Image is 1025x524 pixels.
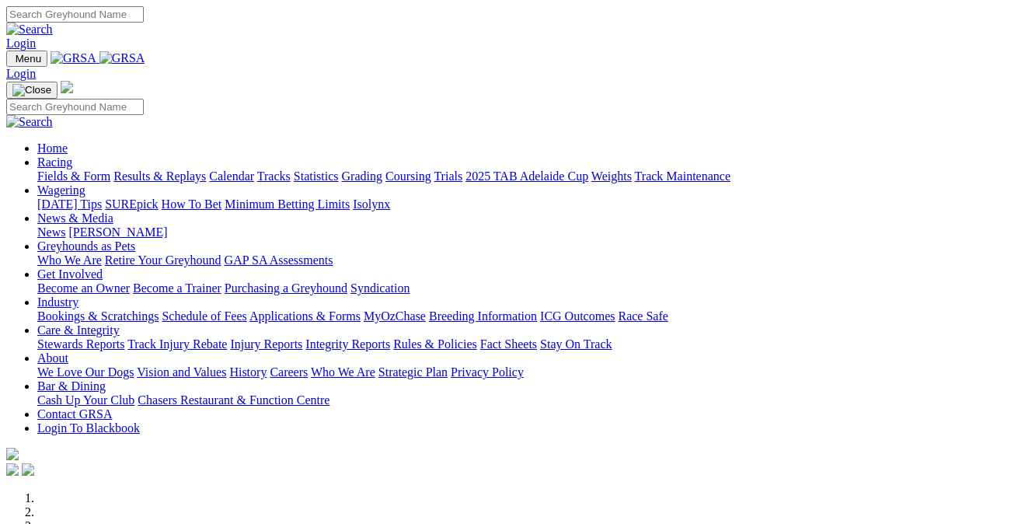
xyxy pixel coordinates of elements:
[6,115,53,129] img: Search
[37,309,159,323] a: Bookings & Scratchings
[225,253,333,267] a: GAP SA Assessments
[635,169,730,183] a: Track Maintenance
[37,197,1019,211] div: Wagering
[51,51,96,65] img: GRSA
[162,309,246,323] a: Schedule of Fees
[6,99,144,115] input: Search
[393,337,477,351] a: Rules & Policies
[591,169,632,183] a: Weights
[137,365,226,379] a: Vision and Values
[311,365,375,379] a: Who We Are
[294,169,339,183] a: Statistics
[434,169,462,183] a: Trials
[6,448,19,460] img: logo-grsa-white.png
[480,337,537,351] a: Fact Sheets
[113,169,206,183] a: Results & Replays
[37,155,72,169] a: Racing
[342,169,382,183] a: Grading
[37,365,1019,379] div: About
[6,463,19,476] img: facebook.svg
[16,53,41,65] span: Menu
[105,197,158,211] a: SUREpick
[162,197,222,211] a: How To Bet
[6,51,47,67] button: Toggle navigation
[37,407,112,421] a: Contact GRSA
[540,337,612,351] a: Stay On Track
[37,393,134,407] a: Cash Up Your Club
[229,365,267,379] a: History
[209,169,254,183] a: Calendar
[37,281,1019,295] div: Get Involved
[37,365,134,379] a: We Love Our Dogs
[37,183,85,197] a: Wagering
[61,81,73,93] img: logo-grsa-white.png
[37,295,78,309] a: Industry
[22,463,34,476] img: twitter.svg
[6,6,144,23] input: Search
[225,197,350,211] a: Minimum Betting Limits
[353,197,390,211] a: Isolynx
[230,337,302,351] a: Injury Reports
[249,309,361,323] a: Applications & Forms
[37,309,1019,323] div: Industry
[127,337,227,351] a: Track Injury Rebate
[68,225,167,239] a: [PERSON_NAME]
[37,225,65,239] a: News
[540,309,615,323] a: ICG Outcomes
[37,393,1019,407] div: Bar & Dining
[225,281,347,295] a: Purchasing a Greyhound
[138,393,329,407] a: Chasers Restaurant & Function Centre
[37,211,113,225] a: News & Media
[618,309,668,323] a: Race Safe
[6,67,36,80] a: Login
[385,169,431,183] a: Coursing
[37,323,120,337] a: Care & Integrity
[37,267,103,281] a: Get Involved
[6,23,53,37] img: Search
[270,365,308,379] a: Careers
[257,169,291,183] a: Tracks
[465,169,588,183] a: 2025 TAB Adelaide Cup
[37,225,1019,239] div: News & Media
[6,37,36,50] a: Login
[37,421,140,435] a: Login To Blackbook
[378,365,448,379] a: Strategic Plan
[12,84,51,96] img: Close
[37,197,102,211] a: [DATE] Tips
[37,379,106,393] a: Bar & Dining
[37,337,124,351] a: Stewards Reports
[37,141,68,155] a: Home
[37,351,68,365] a: About
[429,309,537,323] a: Breeding Information
[37,239,135,253] a: Greyhounds as Pets
[37,253,102,267] a: Who We Are
[37,281,130,295] a: Become an Owner
[37,253,1019,267] div: Greyhounds as Pets
[350,281,410,295] a: Syndication
[451,365,524,379] a: Privacy Policy
[305,337,390,351] a: Integrity Reports
[6,82,58,99] button: Toggle navigation
[37,169,110,183] a: Fields & Form
[364,309,426,323] a: MyOzChase
[37,337,1019,351] div: Care & Integrity
[133,281,221,295] a: Become a Trainer
[105,253,221,267] a: Retire Your Greyhound
[37,169,1019,183] div: Racing
[99,51,145,65] img: GRSA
